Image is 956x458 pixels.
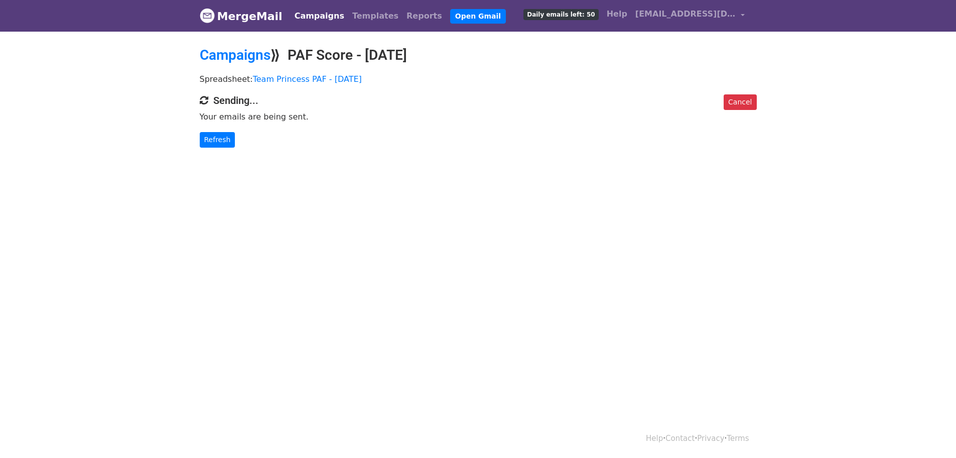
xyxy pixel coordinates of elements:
a: Help [646,434,663,443]
span: Daily emails left: 50 [523,9,598,20]
a: Refresh [200,132,235,148]
a: Campaigns [200,47,270,63]
a: Terms [727,434,749,443]
a: Cancel [724,94,756,110]
p: Spreadsheet: [200,74,757,84]
a: Help [603,4,631,24]
img: MergeMail logo [200,8,215,23]
a: [EMAIL_ADDRESS][DOMAIN_NAME] [631,4,749,28]
a: Contact [665,434,695,443]
a: Daily emails left: 50 [519,4,602,24]
a: Campaigns [291,6,348,26]
span: [EMAIL_ADDRESS][DOMAIN_NAME] [635,8,736,20]
a: Reports [402,6,446,26]
a: Team Princess PAF - [DATE] [253,74,362,84]
a: Open Gmail [450,9,506,24]
h4: Sending... [200,94,757,106]
h2: ⟫ PAF Score - [DATE] [200,47,757,64]
p: Your emails are being sent. [200,111,757,122]
a: MergeMail [200,6,283,27]
a: Templates [348,6,402,26]
a: Privacy [697,434,724,443]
